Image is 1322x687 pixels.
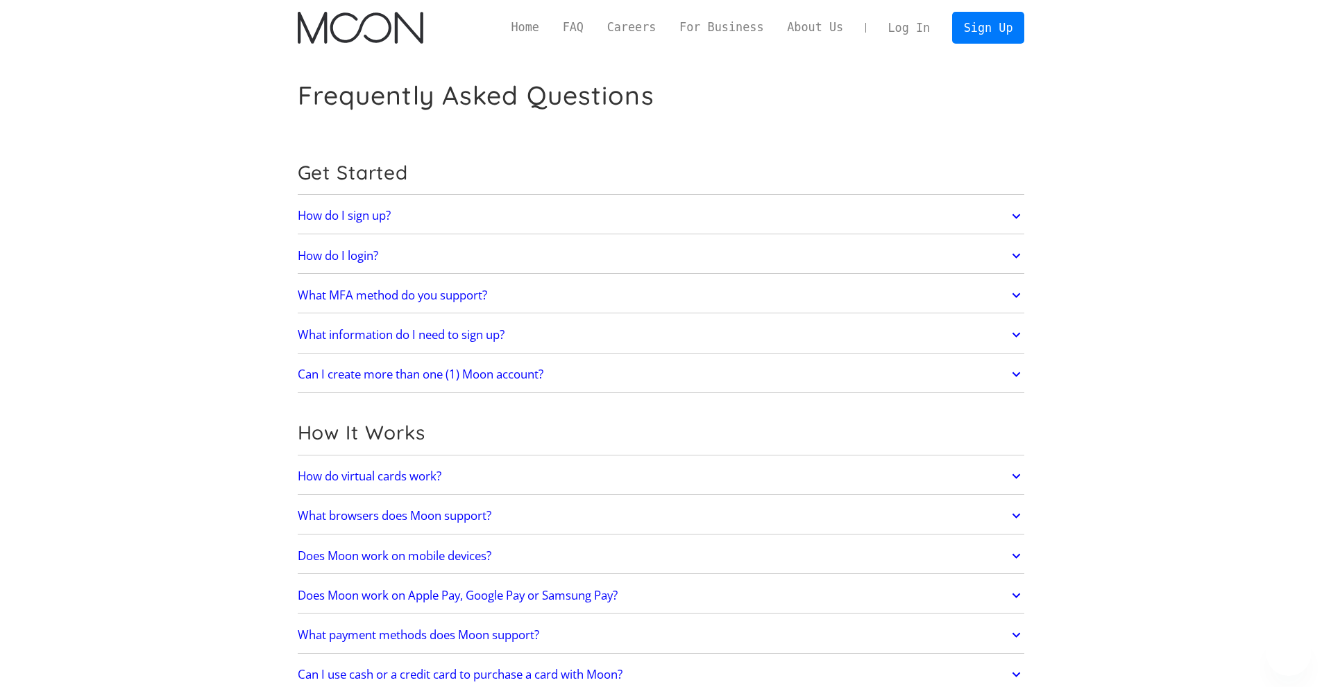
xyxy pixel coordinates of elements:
[298,202,1025,231] a: How do I sign up?
[876,12,942,43] a: Log In
[298,541,1025,571] a: Does Moon work on mobile devices?
[298,241,1025,270] a: How do I login?
[298,668,622,681] h2: Can I use cash or a credit card to purchase a card with Moon?
[298,328,505,342] h2: What information do I need to sign up?
[668,19,775,36] a: For Business
[298,281,1025,310] a: What MFA method do you support?
[298,209,391,223] h2: How do I sign up?
[298,421,1025,444] h2: How It Works
[595,19,668,36] a: Careers
[298,80,654,111] h1: Frequently Asked Questions
[298,509,491,523] h2: What browsers does Moon support?
[298,161,1025,184] h2: Get Started
[775,19,855,36] a: About Us
[298,549,491,563] h2: Does Moon work on mobile devices?
[298,320,1025,349] a: What information do I need to sign up?
[298,462,1025,491] a: How do virtual cards work?
[298,360,1025,389] a: Can I create more than one (1) Moon account?
[298,589,618,602] h2: Does Moon work on Apple Pay, Google Pay or Samsung Pay?
[298,581,1025,610] a: Does Moon work on Apple Pay, Google Pay or Samsung Pay?
[298,628,539,642] h2: What payment methods does Moon support?
[551,19,595,36] a: FAQ
[298,501,1025,530] a: What browsers does Moon support?
[298,288,487,302] h2: What MFA method do you support?
[298,620,1025,650] a: What payment methods does Moon support?
[298,12,423,44] a: home
[500,19,551,36] a: Home
[298,12,423,44] img: Moon Logo
[298,249,378,263] h2: How do I login?
[1266,632,1311,676] iframe: Schaltfläche zum Öffnen des Messaging-Fensters
[298,469,441,483] h2: How do virtual cards work?
[298,367,543,381] h2: Can I create more than one (1) Moon account?
[952,12,1024,43] a: Sign Up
